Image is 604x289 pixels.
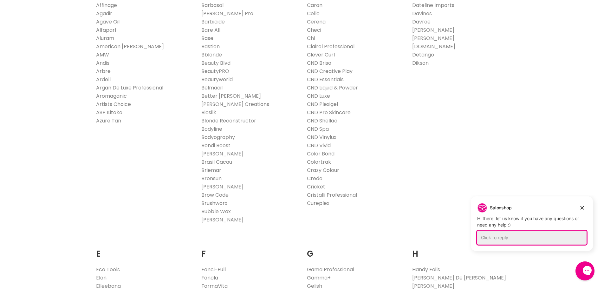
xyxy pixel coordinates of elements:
a: Dikson [412,59,429,67]
a: Beautyworld [201,76,233,83]
a: CND Vinylux [307,134,336,141]
a: Bodyline [201,125,222,133]
a: Dateline Imports [412,2,454,9]
a: Cerena [307,18,326,25]
a: [PERSON_NAME] [412,35,454,42]
a: Bubble Wax [201,208,231,215]
a: CND Spa [307,125,329,133]
a: CND Pro Skincare [307,109,351,116]
a: Cricket [307,183,325,190]
a: Brasil Cacau [201,158,232,166]
a: [PERSON_NAME] Pro [201,10,253,17]
a: Bondi Boost [201,142,231,149]
a: Cello [307,10,320,17]
a: [DOMAIN_NAME] [412,43,455,50]
h2: G [307,239,403,260]
a: CND Creative Play [307,68,353,75]
a: Caron [307,2,322,9]
a: Aluram [96,35,114,42]
a: Fanci-Full [201,266,226,273]
a: Azure Tan [96,117,121,124]
a: Andis [96,59,109,67]
a: Bare All [201,26,220,34]
h2: F [201,239,297,260]
a: Ardell [96,76,111,83]
a: CND Vivid [307,142,331,149]
a: CND Shellac [307,117,337,124]
a: AMW [96,51,109,58]
a: Brow Code [201,191,229,199]
a: Cureplex [307,200,329,207]
a: Checi [307,26,321,34]
a: Bronsun [201,175,222,182]
a: Cristalli Professional [307,191,357,199]
a: Davines [412,10,432,17]
a: Briemar [201,167,221,174]
a: CND Liquid & Powder [307,84,358,91]
a: Affinage [96,2,117,9]
a: Detango [412,51,434,58]
a: ASP Kitoko [96,109,122,116]
a: Clever Curl [307,51,335,58]
a: Beauty Blvd [201,59,231,67]
iframe: Gorgias live chat campaigns [466,195,598,260]
a: Crazy Colour [307,167,339,174]
a: Barbicide [201,18,225,25]
a: Colortrak [307,158,331,166]
a: CND Plexigel [307,101,338,108]
a: Biosilk [201,109,216,116]
a: [PERSON_NAME] [412,26,454,34]
a: Davroe [412,18,431,25]
a: Bodyography [201,134,235,141]
a: Arbre [96,68,111,75]
iframe: Gorgias live chat messenger [572,259,598,283]
a: [PERSON_NAME] [201,183,244,190]
a: Elan [96,274,107,281]
a: Chi [307,35,315,42]
a: Credo [307,175,322,182]
a: [PERSON_NAME] De [PERSON_NAME] [412,274,506,281]
a: Belmacil [201,84,223,91]
a: Agadir [96,10,112,17]
h2: H [412,239,508,260]
a: Handy Foils [412,266,440,273]
a: Artists Choice [96,101,131,108]
a: [PERSON_NAME] [201,150,244,157]
a: Fanola [201,274,218,281]
a: Blonde Reconstructor [201,117,256,124]
a: Agave Oil [96,18,120,25]
a: Clairol Professional [307,43,354,50]
a: American [PERSON_NAME] [96,43,164,50]
a: Color Bond [307,150,334,157]
a: Bastion [201,43,220,50]
a: [PERSON_NAME] Creations [201,101,269,108]
a: CND Luxe [307,92,330,100]
a: Aromaganic [96,92,127,100]
a: Eco Tools [96,266,120,273]
h2: E [96,239,192,260]
a: BeautyPRO [201,68,229,75]
a: Gamma+ [307,274,331,281]
a: [PERSON_NAME] [201,216,244,223]
a: Brushworx [201,200,227,207]
a: Barbasol [201,2,224,9]
a: Better [PERSON_NAME] [201,92,261,100]
a: CND Essentials [307,76,344,83]
a: Alfaparf [96,26,117,34]
a: Base [201,35,213,42]
a: Argan De Luxe Professional [96,84,163,91]
a: Bblonde [201,51,222,58]
a: CND Brisa [307,59,331,67]
a: Gama Professional [307,266,354,273]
